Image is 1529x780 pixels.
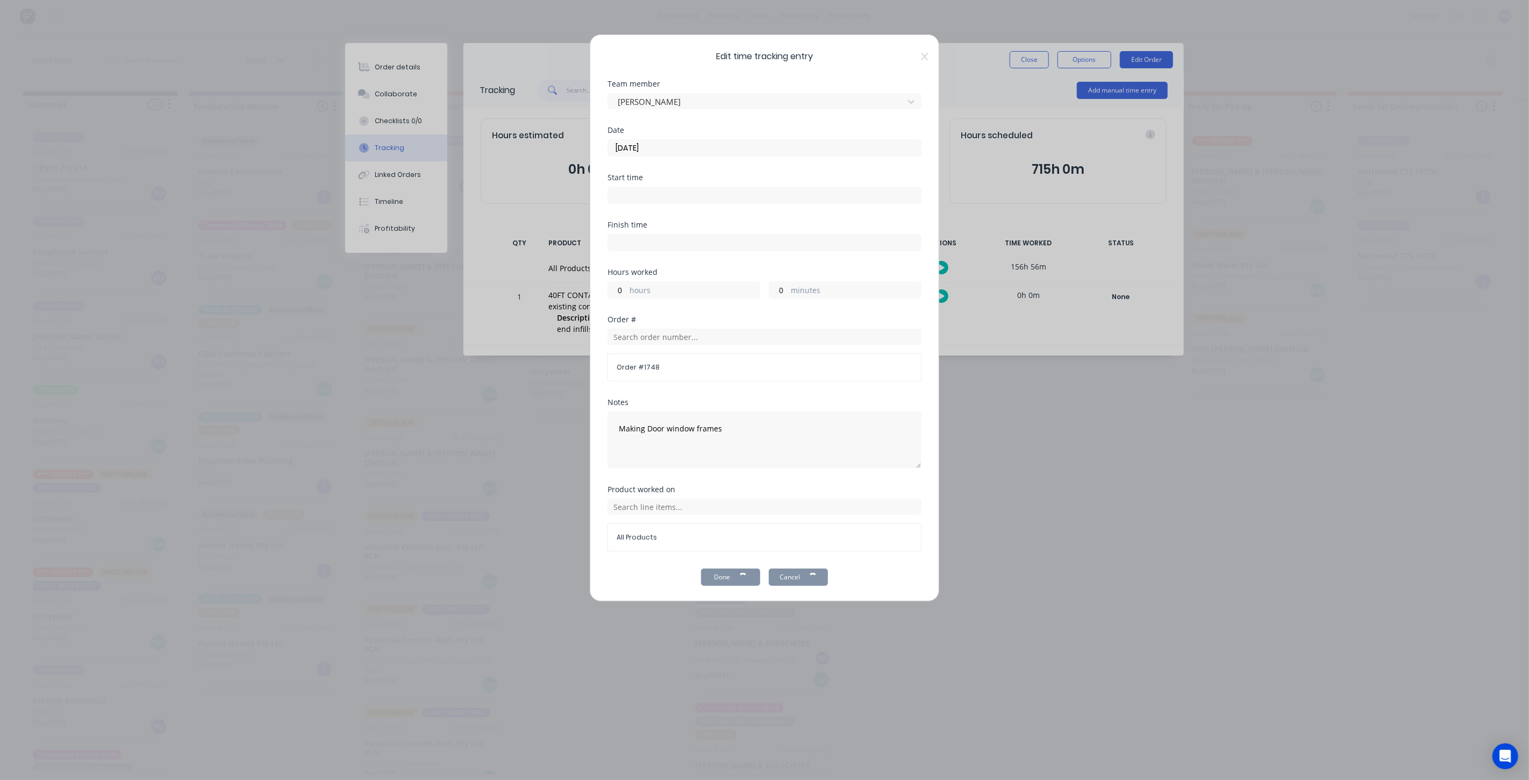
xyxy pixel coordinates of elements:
div: Open Intercom Messenger [1492,743,1518,769]
label: minutes [791,285,921,298]
span: Edit time tracking entry [608,50,921,63]
button: Done [701,569,760,586]
input: Search line items... [608,499,921,515]
input: 0 [769,282,788,298]
button: Cancel [769,569,828,586]
div: Date [608,126,921,134]
input: 0 [608,282,627,298]
label: hours [630,285,760,298]
div: Notes [608,399,921,406]
div: Start time [608,174,921,181]
div: Finish time [608,221,921,229]
span: All Products [617,533,912,542]
div: Hours worked [608,268,921,276]
span: Order # 1748 [617,363,912,372]
textarea: Making Door window frames [608,412,921,469]
div: Product worked on [608,486,921,493]
input: Search order number... [608,329,921,345]
div: Team member [608,80,921,88]
div: Order # [608,316,921,323]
